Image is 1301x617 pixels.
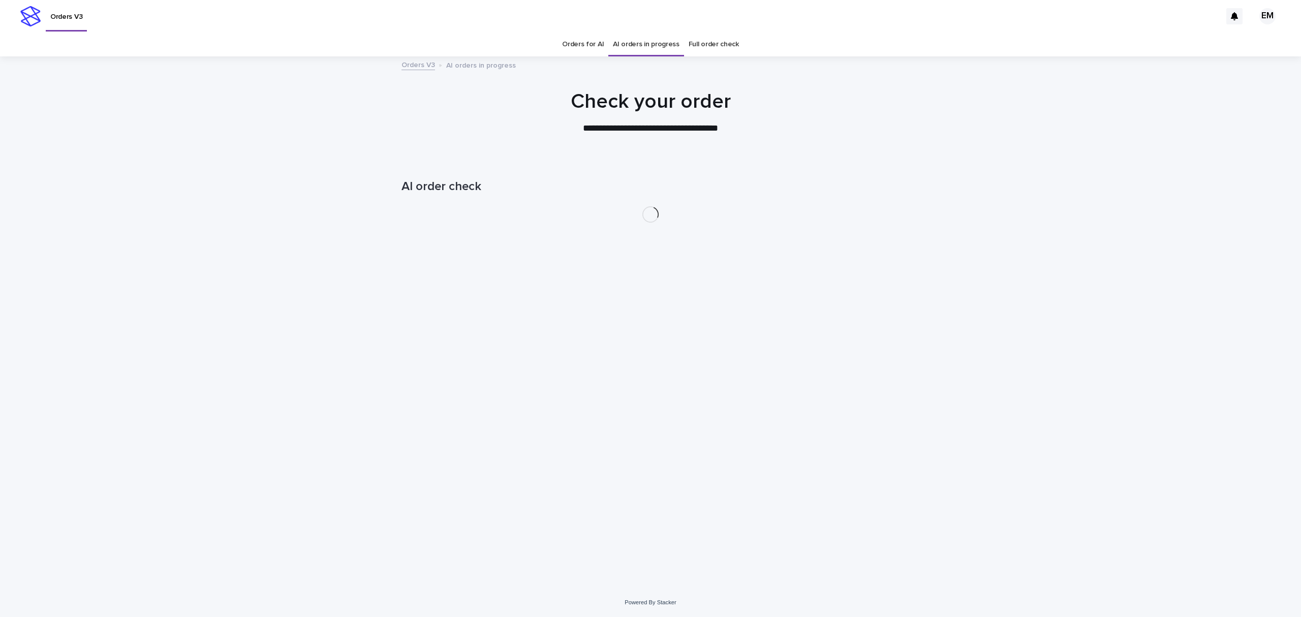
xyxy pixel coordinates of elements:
[20,6,41,26] img: stacker-logo-s-only.png
[689,33,739,56] a: Full order check
[1259,8,1276,24] div: EM
[613,33,679,56] a: AI orders in progress
[625,599,676,605] a: Powered By Stacker
[401,58,435,70] a: Orders V3
[562,33,604,56] a: Orders for AI
[401,89,900,114] h1: Check your order
[446,59,516,70] p: AI orders in progress
[401,179,900,194] h1: AI order check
